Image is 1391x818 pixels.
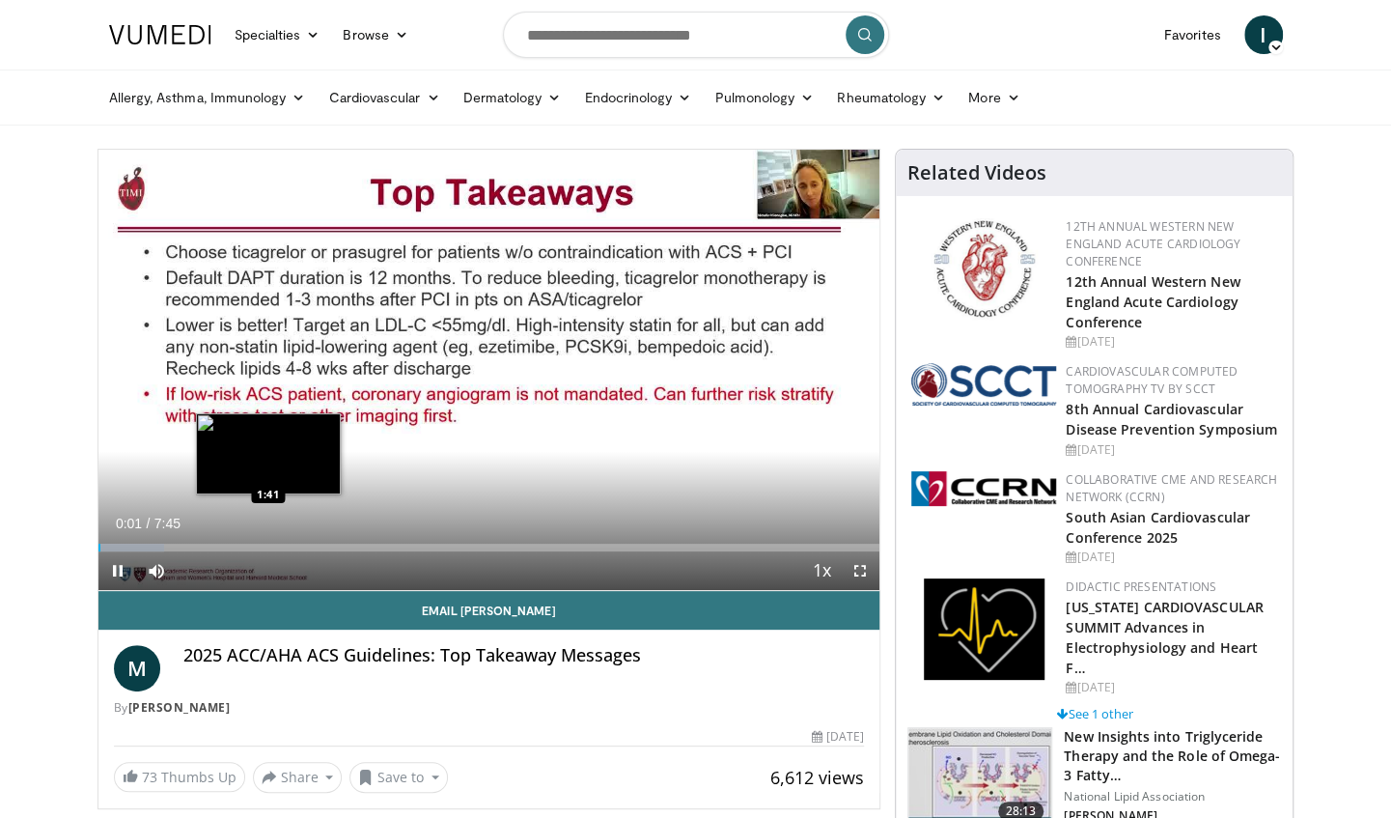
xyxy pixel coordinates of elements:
[1064,789,1281,804] p: National Lipid Association
[911,471,1056,506] img: a04ee3ba-8487-4636-b0fb-5e8d268f3737.png.150x105_q85_autocrop_double_scale_upscale_version-0.2.png
[349,762,448,793] button: Save to
[137,551,176,590] button: Mute
[98,544,880,551] div: Progress Bar
[98,150,880,591] video-js: Video Player
[196,413,341,494] img: image.jpeg
[924,578,1044,680] img: 1860aa7a-ba06-47e3-81a4-3dc728c2b4cf.png.150x105_q85_autocrop_double_scale_upscale_version-0.2.png
[907,161,1046,184] h4: Related Videos
[957,78,1031,117] a: More
[841,551,879,590] button: Fullscreen
[1066,598,1264,677] a: [US_STATE] CARDIOVASCULAR SUMMIT Advances in Electrophysiology and Heart F…
[183,645,865,666] h4: 2025 ACC/AHA ACS Guidelines: Top Takeaway Messages
[770,766,864,789] span: 6,612 views
[1066,218,1240,269] a: 12th Annual Western New England Acute Cardiology Conference
[223,15,332,54] a: Specialties
[1066,333,1277,351] div: [DATE]
[98,551,137,590] button: Pause
[114,645,160,691] a: M
[1066,578,1277,596] div: Didactic Presentations
[1066,441,1277,459] div: [DATE]
[1066,363,1238,397] a: Cardiovascular Computed Tomography TV by SCCT
[802,551,841,590] button: Playback Rate
[931,218,1038,320] img: 0954f259-7907-4053-a817-32a96463ecc8.png.150x105_q85_autocrop_double_scale_upscale_version-0.2.png
[331,15,420,54] a: Browse
[1244,15,1283,54] a: I
[825,78,957,117] a: Rheumatology
[147,516,151,531] span: /
[1066,549,1277,566] div: [DATE]
[1056,705,1132,722] a: See 1 other
[572,78,703,117] a: Endocrinology
[317,78,451,117] a: Cardiovascular
[142,768,157,786] span: 73
[1066,272,1239,331] a: 12th Annual Western New England Acute Cardiology Conference
[97,78,318,117] a: Allergy, Asthma, Immunology
[1066,400,1277,438] a: 8th Annual Cardiovascular Disease Prevention Symposium
[116,516,142,531] span: 0:01
[253,762,343,793] button: Share
[1066,679,1277,696] div: [DATE]
[114,762,245,792] a: 73 Thumbs Up
[703,78,825,117] a: Pulmonology
[114,699,865,717] div: By
[1153,15,1233,54] a: Favorites
[1064,727,1281,785] h3: New Insights into Triglyceride Therapy and the Role of Omega-3 Fatty…
[1066,508,1250,547] a: South Asian Cardiovascular Conference 2025
[812,728,864,746] div: [DATE]
[503,12,889,58] input: Search topics, interventions
[452,78,573,117] a: Dermatology
[1066,471,1277,505] a: Collaborative CME and Research Network (CCRN)
[154,516,181,531] span: 7:45
[109,25,211,44] img: VuMedi Logo
[911,363,1056,406] img: 51a70120-4f25-49cc-93a4-67582377e75f.png.150x105_q85_autocrop_double_scale_upscale_version-0.2.png
[128,699,231,716] a: [PERSON_NAME]
[98,591,880,630] a: Email [PERSON_NAME]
